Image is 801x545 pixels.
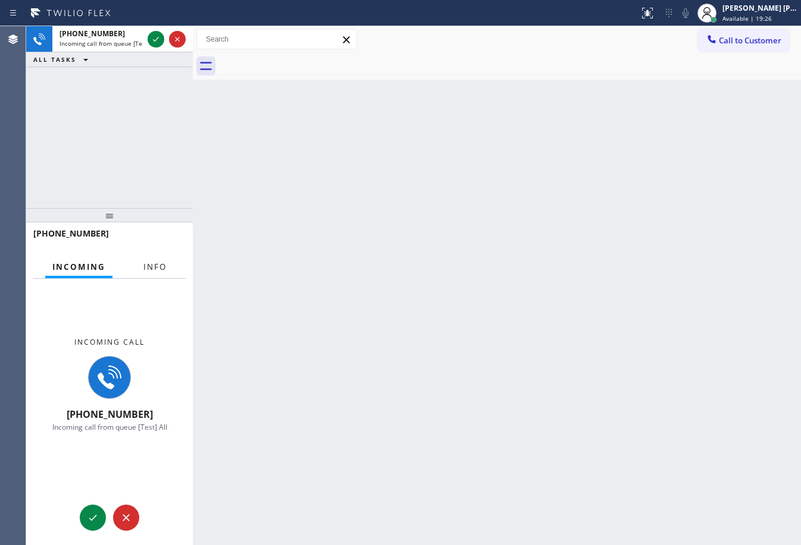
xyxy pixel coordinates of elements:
[45,256,112,279] button: Incoming
[113,505,139,531] button: Reject
[722,3,797,13] div: [PERSON_NAME] [PERSON_NAME] Dahil
[677,5,694,21] button: Mute
[136,256,174,279] button: Info
[148,31,164,48] button: Accept
[169,31,186,48] button: Reject
[143,262,167,272] span: Info
[722,14,772,23] span: Available | 19:26
[719,35,781,46] span: Call to Customer
[74,337,145,347] span: Incoming call
[80,505,106,531] button: Accept
[197,30,356,49] input: Search
[26,52,100,67] button: ALL TASKS
[52,262,105,272] span: Incoming
[698,29,789,52] button: Call to Customer
[33,228,109,239] span: [PHONE_NUMBER]
[33,55,76,64] span: ALL TASKS
[67,408,153,421] span: [PHONE_NUMBER]
[60,29,125,39] span: [PHONE_NUMBER]
[52,422,167,432] span: Incoming call from queue [Test] All
[60,39,158,48] span: Incoming call from queue [Test] All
